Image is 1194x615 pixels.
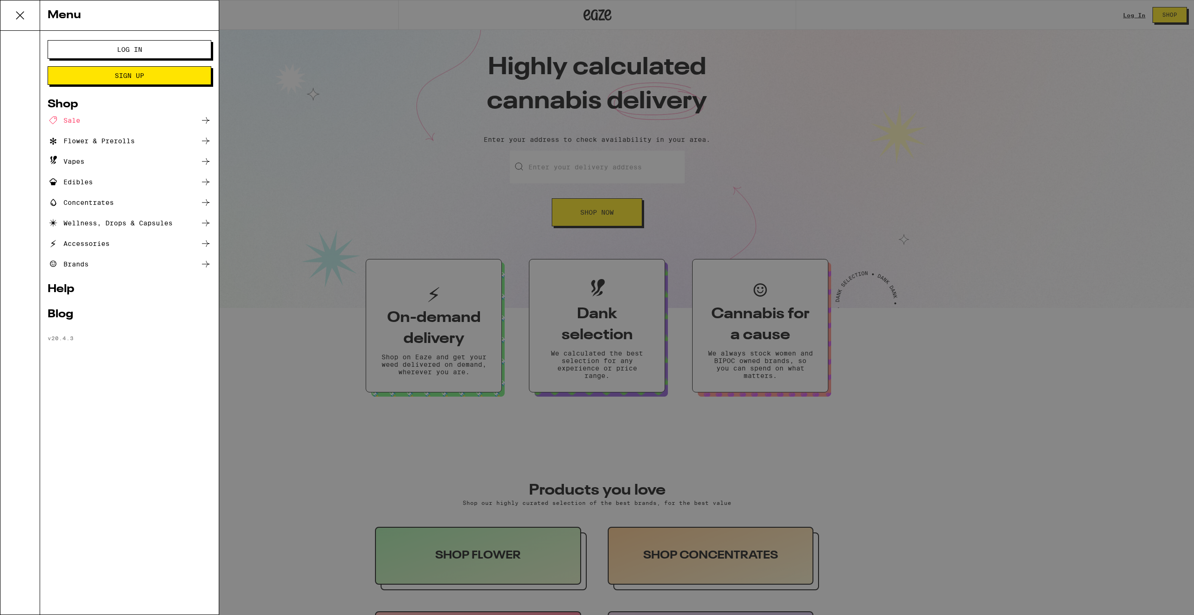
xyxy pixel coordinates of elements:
div: Flower & Prerolls [48,135,135,147]
a: Flower & Prerolls [48,135,211,147]
div: Menu [40,0,219,31]
div: Brands [48,259,89,270]
div: Wellness, Drops & Capsules [48,217,173,229]
div: Accessories [48,238,110,249]
a: Shop [48,99,211,110]
a: Vapes [48,156,211,167]
a: Sale [48,115,211,126]
div: Sale [48,115,80,126]
a: Accessories [48,238,211,249]
a: Blog [48,309,211,320]
a: Brands [48,259,211,270]
a: Log In [48,46,211,53]
div: Concentrates [48,197,114,208]
a: Help [48,284,211,295]
a: Wellness, Drops & Capsules [48,217,211,229]
button: Sign Up [48,66,211,85]
div: Edibles [48,176,93,188]
a: Concentrates [48,197,211,208]
span: Hi. Need any help? [6,7,67,14]
a: Sign Up [48,72,211,79]
span: Log In [117,46,142,53]
button: Log In [48,40,211,59]
div: Vapes [48,156,84,167]
span: v 20.4.3 [48,335,74,341]
span: Sign Up [115,72,144,79]
a: Edibles [48,176,211,188]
